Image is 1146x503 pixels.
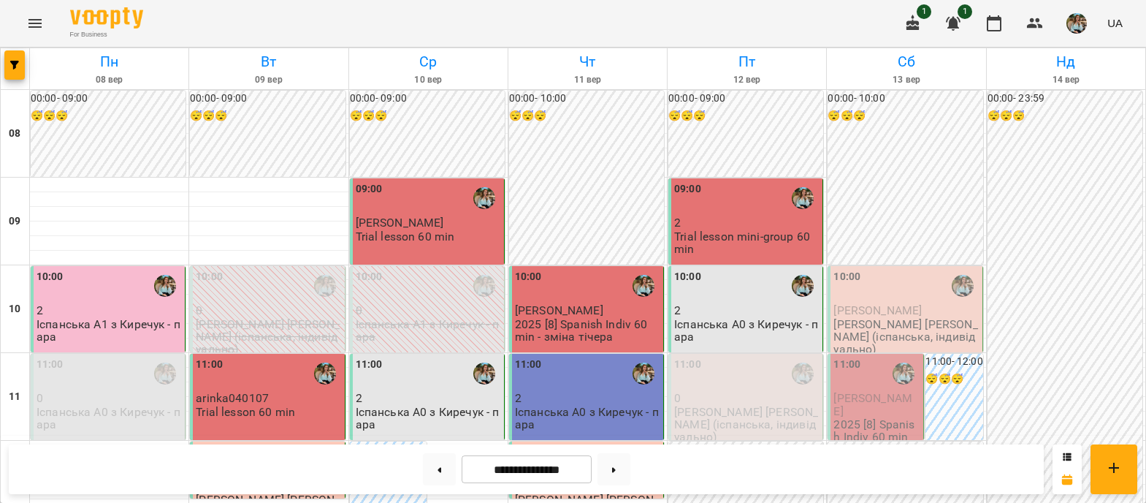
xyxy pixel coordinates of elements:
p: Іспанська А0 з Киречук - пара [515,406,660,431]
p: Trial lesson 60 min [196,406,295,418]
h6: 00:00 - 09:00 [31,91,186,107]
button: Menu [18,6,53,41]
span: 1 [958,4,972,19]
p: 2 [674,216,820,229]
p: [PERSON_NAME] [PERSON_NAME] (іспанська, індивідуально) [196,318,341,356]
img: Киречук Валерія Володимирівна (і) [792,275,814,297]
p: 2 [37,304,182,317]
h6: 08 [9,126,20,142]
h6: Сб [829,50,983,73]
img: Киречук Валерія Володимирівна (і) [952,275,974,297]
label: 11:00 [196,357,223,373]
label: 11:00 [833,357,860,373]
img: Киречук Валерія Володимирівна (і) [633,363,654,385]
h6: 12 вер [670,73,824,87]
h6: 14 вер [989,73,1143,87]
h6: 😴😴😴 [350,108,505,124]
p: Іспанська А0 з Киречук - пара [674,318,820,344]
p: 2 [356,392,501,404]
h6: 09 [9,213,20,230]
img: Киречук Валерія Володимирівна (і) [314,275,336,297]
label: 10:00 [356,269,383,285]
p: 0 [356,304,501,317]
span: [PERSON_NAME] [356,216,444,230]
h6: 09 вер [191,73,345,87]
h6: 😴😴😴 [828,108,982,124]
img: Voopty Logo [70,7,143,29]
label: 09:00 [674,181,701,197]
img: Киречук Валерія Володимирівна (і) [792,187,814,209]
p: 2025 [8] Spanish Indiv 60 min - зміна тічера [515,318,660,344]
h6: 00:00 - 10:00 [828,91,982,107]
p: Іспанська А1 з Киречук - пара [37,318,182,344]
p: Trial lesson mini-group 60 min [674,230,820,256]
h6: 😴😴😴 [31,108,186,124]
h6: 😴😴😴 [190,108,345,124]
img: 856b7ccd7d7b6bcc05e1771fbbe895a7.jfif [1066,13,1087,34]
span: [PERSON_NAME] [833,303,922,317]
h6: 11 вер [511,73,665,87]
label: 10:00 [37,269,64,285]
h6: Пн [32,50,186,73]
img: Киречук Валерія Володимирівна (і) [473,187,495,209]
h6: Чт [511,50,665,73]
h6: 😴😴😴 [509,108,664,124]
p: Іспанська А1 з Киречук - пара [356,318,501,344]
img: Киречук Валерія Володимирівна (і) [633,275,654,297]
h6: Вт [191,50,345,73]
label: 10:00 [196,269,223,285]
img: Киречук Валерія Володимирівна (і) [893,363,914,385]
label: 11:00 [356,357,383,373]
img: Киречук Валерія Володимирівна (і) [473,275,495,297]
img: Киречук Валерія Володимирівна (і) [154,363,176,385]
label: 10:00 [515,269,542,285]
span: [PERSON_NAME] [515,303,603,317]
h6: 😴😴😴 [668,108,823,124]
label: 11:00 [515,357,542,373]
h6: 13 вер [829,73,983,87]
h6: 08 вер [32,73,186,87]
h6: 11:00 - 12:00 [925,354,982,370]
label: 10:00 [833,269,860,285]
h6: Ср [351,50,505,73]
p: Іспанська А0 з Киречук - пара [37,406,182,431]
p: 0 [37,392,182,404]
h6: 10 [9,301,20,317]
div: Киречук Валерія Володимирівна (і) [473,363,495,385]
label: 11:00 [37,357,64,373]
span: arinka040107 [196,391,269,405]
h6: 00:00 - 10:00 [509,91,664,107]
p: 2 [515,392,660,404]
p: Trial lesson 60 min [356,230,455,243]
img: Киречук Валерія Володимирівна (і) [314,363,336,385]
p: [PERSON_NAME] [PERSON_NAME] (іспанська, індивідуально) [674,406,820,444]
span: 1 [917,4,931,19]
img: Киречук Валерія Володимирівна (і) [154,275,176,297]
p: Іспанська А0 з Киречук - пара [356,406,501,431]
h6: 00:00 - 09:00 [668,91,823,107]
h6: 00:00 - 09:00 [350,91,505,107]
img: Киречук Валерія Володимирівна (і) [792,363,814,385]
label: 10:00 [674,269,701,285]
p: 0 [196,304,341,317]
label: 09:00 [356,181,383,197]
p: 0 [674,392,820,404]
h6: Нд [989,50,1143,73]
span: UA [1107,15,1123,31]
h6: 😴😴😴 [925,371,982,387]
h6: 10 вер [351,73,505,87]
p: 2025 [8] Spanish Indiv 60 min [833,418,920,444]
h6: Пт [670,50,824,73]
h6: 00:00 - 09:00 [190,91,345,107]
